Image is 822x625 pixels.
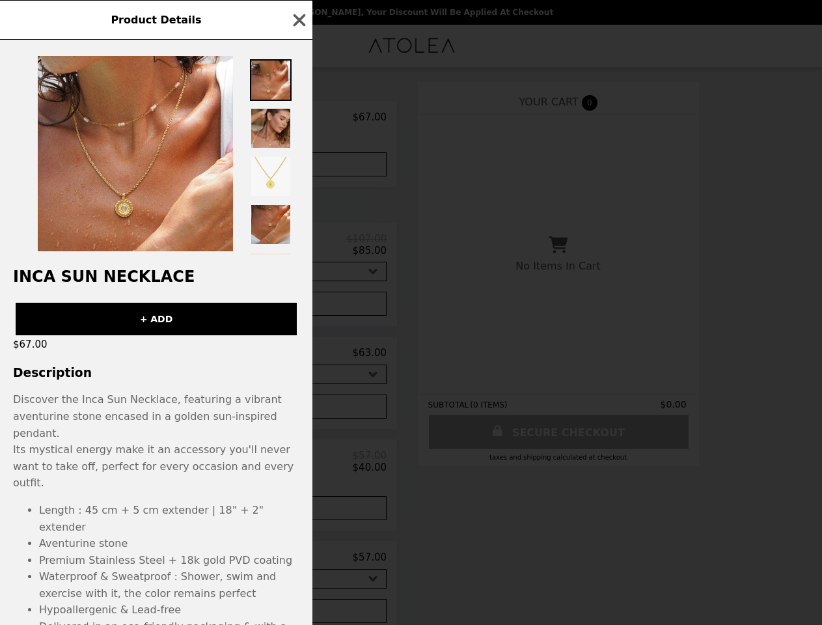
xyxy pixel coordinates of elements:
[13,391,299,441] p: Discover the Inca Sun Necklace, featuring a vibrant aventurine stone encased in a golden sun-insp...
[111,14,201,26] span: Product Details
[250,252,292,294] img: Thumbnail 5
[39,602,299,618] li: Hypoallergenic & Lead-free
[38,56,233,251] img: Default Title
[250,156,292,197] img: Thumbnail 3
[16,303,297,335] button: + ADD
[250,59,292,101] img: Thumbnail 1
[250,204,292,245] img: Thumbnail 4
[39,502,299,535] li: Length : 45 cm + 5 cm extender | 18" + 2" extender
[39,568,299,602] li: Waterproof & Sweatproof : Shower, swim and exercise with it, the color remains perfect
[39,535,299,552] li: Aventurine stone
[250,107,292,149] img: Thumbnail 2
[13,441,299,492] p: Its mystical energy make it an accessory you'll never want to take off, perfect for every occasio...
[39,552,299,569] li: Premium Stainless Steel + 18k gold PVD coating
